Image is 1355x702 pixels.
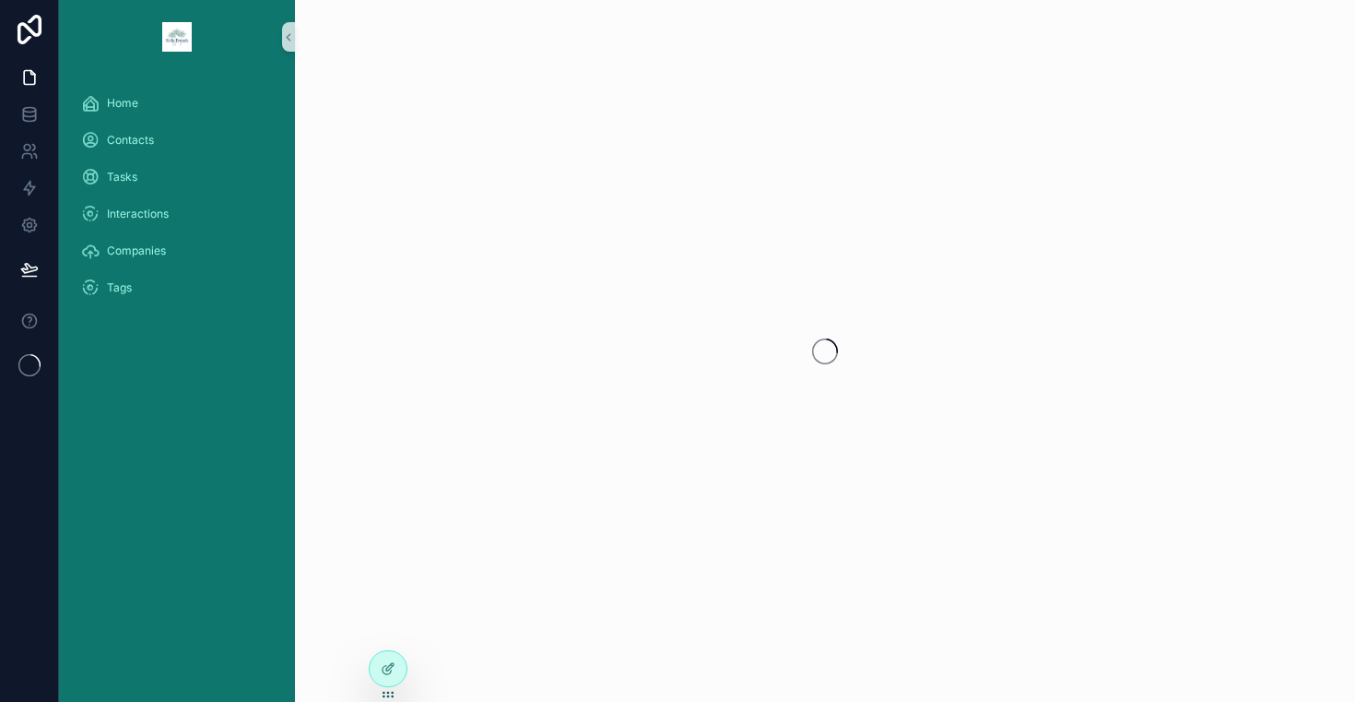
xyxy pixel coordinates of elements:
a: Home [70,87,284,120]
span: Companies [107,244,166,258]
a: Interactions [70,197,284,231]
div: scrollable content [59,74,295,328]
a: Companies [70,234,284,268]
span: Tasks [107,170,137,184]
span: Interactions [107,207,169,221]
span: Home [107,96,138,111]
a: Contacts [70,124,284,157]
img: App logo [162,22,192,52]
span: Contacts [107,133,154,148]
a: Tasks [70,161,284,194]
span: Tags [107,280,132,295]
a: Tags [70,271,284,304]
